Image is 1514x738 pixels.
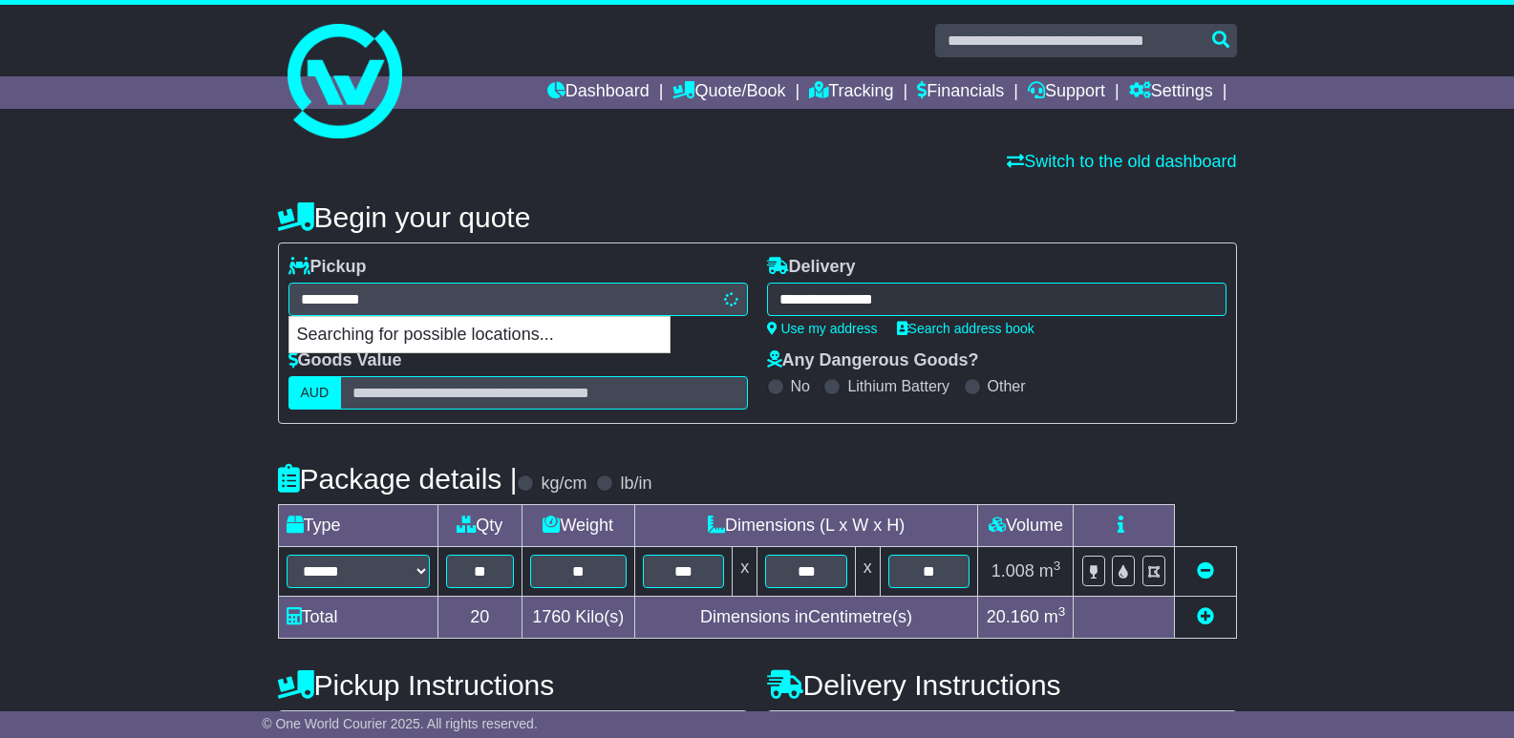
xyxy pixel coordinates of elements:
[532,607,570,626] span: 1760
[1197,561,1214,580] a: Remove this item
[978,505,1074,547] td: Volume
[547,76,650,109] a: Dashboard
[634,505,978,547] td: Dimensions (L x W x H)
[672,76,785,109] a: Quote/Book
[522,597,634,639] td: Kilo(s)
[987,607,1039,626] span: 20.160
[288,376,342,410] label: AUD
[917,76,1004,109] a: Financials
[733,547,757,597] td: x
[288,257,367,278] label: Pickup
[767,321,878,336] a: Use my address
[634,597,978,639] td: Dimensions in Centimetre(s)
[288,350,402,371] label: Goods Value
[992,561,1034,580] span: 1.008
[437,505,522,547] td: Qty
[1007,152,1236,171] a: Switch to the old dashboard
[278,463,518,495] h4: Package details |
[541,474,586,495] label: kg/cm
[767,669,1237,701] h4: Delivery Instructions
[847,377,949,395] label: Lithium Battery
[1129,76,1213,109] a: Settings
[1197,607,1214,626] a: Add new item
[278,201,1237,233] h4: Begin your quote
[262,716,538,731] span: © One World Courier 2025. All rights reserved.
[791,377,810,395] label: No
[278,597,437,639] td: Total
[437,597,522,639] td: 20
[1028,76,1105,109] a: Support
[289,317,670,353] p: Searching for possible locations...
[522,505,634,547] td: Weight
[897,321,1034,336] a: Search address book
[1044,607,1066,626] span: m
[809,76,893,109] a: Tracking
[988,377,1026,395] label: Other
[767,350,979,371] label: Any Dangerous Goods?
[278,669,748,701] h4: Pickup Instructions
[855,547,880,597] td: x
[278,505,437,547] td: Type
[620,474,651,495] label: lb/in
[1058,604,1066,619] sup: 3
[1054,559,1061,573] sup: 3
[767,257,856,278] label: Delivery
[1039,561,1061,580] span: m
